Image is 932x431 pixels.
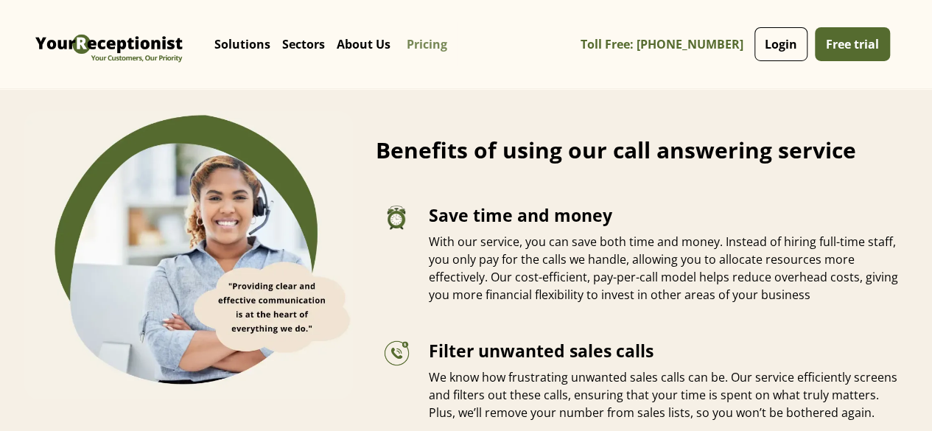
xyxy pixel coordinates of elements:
img: US Calling Answering Service, Virtual Receptionist. Legal Call Answering, Law office virtual rece... [384,205,410,231]
a: Pricing [396,22,458,66]
a: Login [754,27,807,61]
a: Toll Free: [PHONE_NUMBER] [581,28,751,61]
h3: Benefits of using our call answering service [376,133,908,167]
a: Free trial [815,27,890,61]
iframe: Chat Widget [858,360,932,431]
p: Solutions [214,37,270,52]
img: Virtual Receptionist - Answering Service - Call and Live Chat Receptionist - Virtual Receptionist... [384,340,410,366]
a: home [32,11,186,77]
h3: Filter unwanted sales calls [429,339,908,362]
div: With our service, you can save both time and money. Instead of hiring full-time staff, you only p... [429,233,908,304]
div: Solutions [209,15,276,74]
div: We know how frustrating unwanted sales calls can be. Our service efficiently screens and filters ... [429,368,908,421]
img: Virtual Receptionist [24,111,353,399]
h3: Save time and money [429,203,908,227]
img: Virtual Receptionist - Answering Service - Call and Live Chat Receptionist - Virtual Receptionist... [32,11,186,77]
p: About Us [337,37,390,52]
div: About Us [331,15,396,74]
div: Sectors [276,15,331,74]
p: Sectors [282,37,325,52]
